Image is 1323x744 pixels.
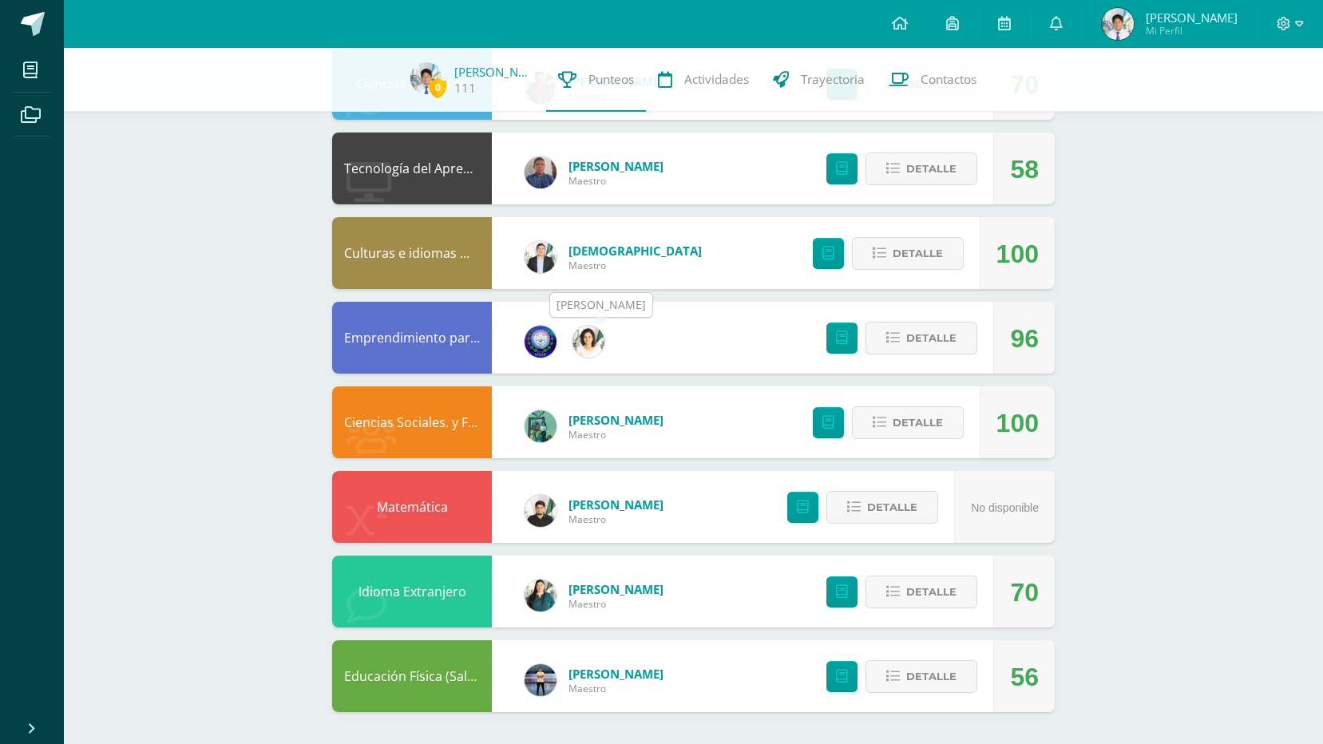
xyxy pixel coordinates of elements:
[525,664,557,696] img: bde165c00b944de6c05dcae7d51e2fcc.png
[568,243,702,259] a: [DEMOGRAPHIC_DATA]
[568,428,663,441] span: Maestro
[801,71,865,88] span: Trayectoria
[568,174,663,188] span: Maestro
[410,62,442,94] img: 628edc87be287ae03bf78b22bf7f3266.png
[332,640,492,712] div: Educación Física (Salud Emocional y Física)
[568,158,663,174] a: [PERSON_NAME]
[921,71,976,88] span: Contactos
[332,556,492,627] div: Idioma Extranjero
[852,237,964,270] button: Detalle
[454,80,476,97] a: 111
[568,581,663,597] a: [PERSON_NAME]
[877,48,988,112] a: Contactos
[1010,133,1039,205] div: 58
[332,217,492,289] div: Culturas e idiomas mayas Garífuna y Xinca L2
[546,48,646,112] a: Punteos
[1146,24,1238,38] span: Mi Perfil
[852,406,964,439] button: Detalle
[568,512,663,526] span: Maestro
[525,241,557,273] img: aa2172f3e2372f881a61fb647ea0edf1.png
[867,493,917,522] span: Detalle
[906,662,957,691] span: Detalle
[684,71,749,88] span: Actividades
[525,495,557,527] img: a5e710364e73df65906ee1fa578590e2.png
[996,387,1039,459] div: 100
[1010,556,1039,628] div: 70
[568,497,663,512] a: [PERSON_NAME]
[332,302,492,374] div: Emprendimiento para la Productividad y Desarrollo
[568,412,663,428] a: [PERSON_NAME]
[893,239,943,268] span: Detalle
[826,491,938,524] button: Detalle
[525,410,557,442] img: b3df963adb6106740b98dae55d89aff1.png
[1010,641,1039,713] div: 56
[525,326,557,358] img: 38991008722c8d66f2d85f4b768620e4.png
[865,576,977,608] button: Detalle
[557,297,646,313] div: [PERSON_NAME]
[525,156,557,188] img: bf66807720f313c6207fc724d78fb4d0.png
[906,154,957,184] span: Detalle
[865,660,977,693] button: Detalle
[1010,303,1039,374] div: 96
[429,77,446,97] span: 0
[568,597,663,611] span: Maestro
[893,408,943,437] span: Detalle
[646,48,761,112] a: Actividades
[996,218,1039,290] div: 100
[761,48,877,112] a: Trayectoria
[971,501,1039,514] span: No disponible
[568,682,663,695] span: Maestro
[865,152,977,185] button: Detalle
[332,133,492,204] div: Tecnología del Aprendizaje y Comunicación
[332,471,492,543] div: Matemática
[454,64,534,80] a: [PERSON_NAME]
[525,580,557,611] img: f58bb6038ea3a85f08ed05377cd67300.png
[906,323,957,353] span: Detalle
[1146,10,1238,26] span: [PERSON_NAME]
[1102,8,1134,40] img: 628edc87be287ae03bf78b22bf7f3266.png
[568,259,702,272] span: Maestro
[906,577,957,607] span: Detalle
[572,326,604,358] img: 7a8e161cab7694f51b452fdf17c6d5da.png
[865,322,977,354] button: Detalle
[332,386,492,458] div: Ciencias Sociales. y Formación Ciudadana
[588,71,634,88] span: Punteos
[568,666,663,682] a: [PERSON_NAME]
